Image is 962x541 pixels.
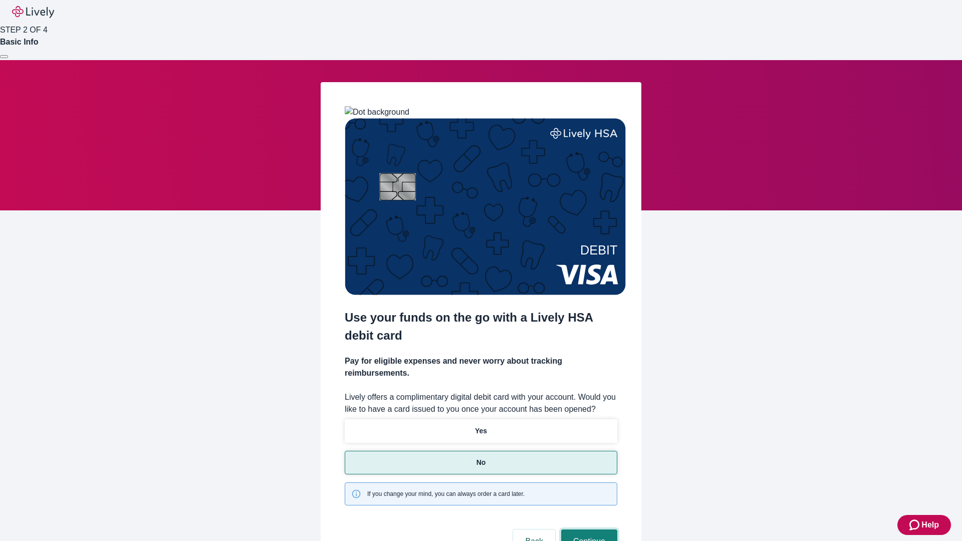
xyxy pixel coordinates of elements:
svg: Zendesk support icon [909,519,921,531]
button: No [345,451,617,474]
span: If you change your mind, you can always order a card later. [367,489,525,498]
p: No [476,457,486,468]
img: Lively [12,6,54,18]
img: Debit card [345,118,626,295]
h2: Use your funds on the go with a Lively HSA debit card [345,309,617,345]
p: Yes [475,426,487,436]
label: Lively offers a complimentary digital debit card with your account. Would you like to have a card... [345,391,617,415]
img: Dot background [345,106,409,118]
button: Yes [345,419,617,443]
h4: Pay for eligible expenses and never worry about tracking reimbursements. [345,355,617,379]
span: Help [921,519,939,531]
button: Zendesk support iconHelp [897,515,951,535]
